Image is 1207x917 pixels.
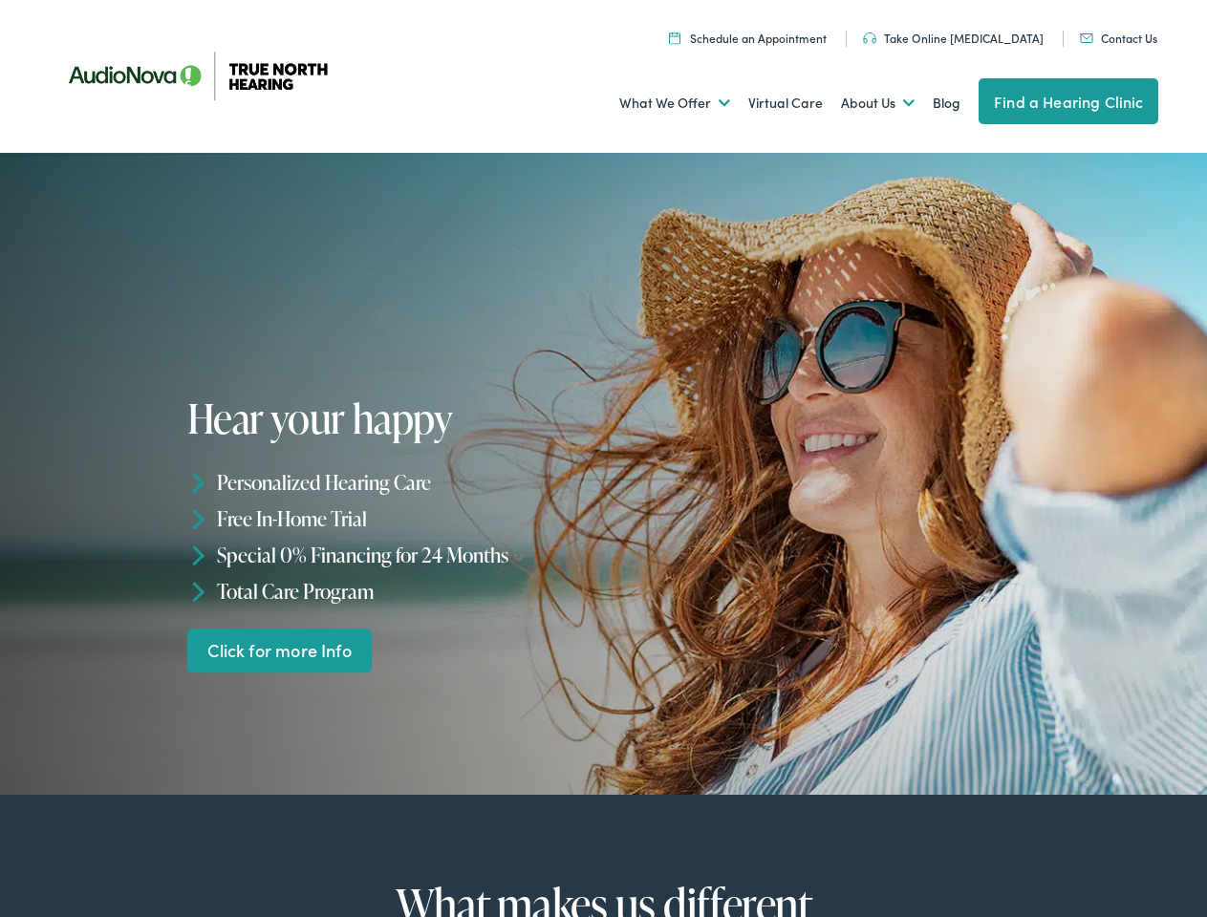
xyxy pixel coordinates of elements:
a: Schedule an Appointment [669,30,827,46]
a: About Us [841,68,915,139]
a: Find a Hearing Clinic [979,78,1158,124]
img: Headphones icon in color code ffb348 [863,32,876,44]
li: Free In-Home Trial [187,501,610,537]
li: Special 0% Financing for 24 Months [187,537,610,573]
a: What We Offer [619,68,730,139]
a: Virtual Care [748,68,823,139]
li: Total Care Program [187,573,610,609]
a: Take Online [MEDICAL_DATA] [863,30,1044,46]
img: Icon symbolizing a calendar in color code ffb348 [669,32,680,44]
a: Click for more Info [187,629,373,673]
li: Personalized Hearing Care [187,464,610,501]
a: Blog [933,68,960,139]
img: Mail icon in color code ffb348, used for communication purposes [1080,33,1093,43]
h1: Hear your happy [187,396,610,440]
a: Contact Us [1080,30,1157,46]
